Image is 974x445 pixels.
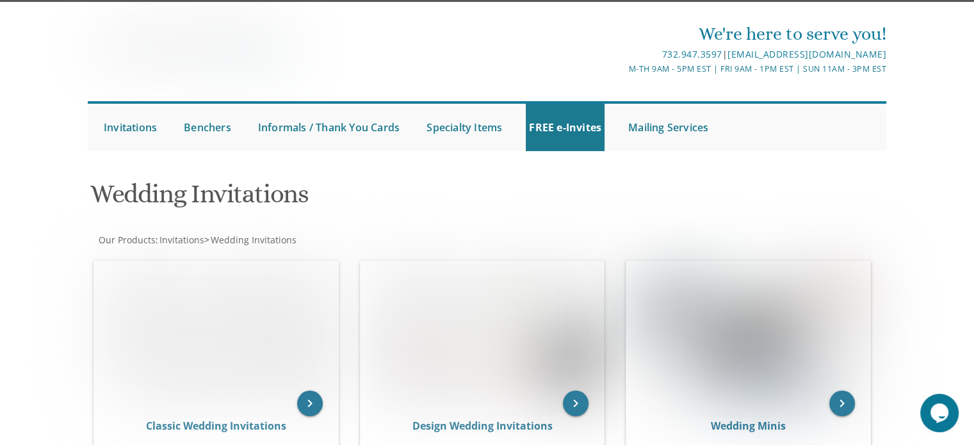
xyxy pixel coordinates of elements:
a: Invitations [158,234,204,246]
img: BP Invitation Loft [88,22,307,75]
a: Specialty Items [423,104,505,151]
iframe: chat widget [920,394,961,432]
a: keyboard_arrow_right [297,391,323,416]
a: keyboard_arrow_right [829,391,855,416]
a: 732.947.3597 [662,48,722,60]
h1: Wedding Invitations [90,180,613,218]
div: | [355,47,886,62]
a: Wedding Invitations [209,234,296,246]
a: Design Wedding Invitations [412,419,552,433]
a: Informals / Thank You Cards [255,104,403,151]
span: > [204,234,296,246]
a: Invitations [101,104,160,151]
img: Classic Wedding Invitations [94,261,338,403]
span: Invitations [159,234,204,246]
div: We're here to serve you! [355,21,886,47]
img: Wedding Minis [626,261,870,403]
span: Wedding Invitations [211,234,296,246]
a: Wedding Minis [711,419,786,433]
a: Classic Wedding Invitations [146,419,286,433]
a: Our Products [97,234,156,246]
img: Design Wedding Invitations [361,261,605,403]
div: : [88,234,487,247]
a: keyboard_arrow_right [563,391,588,416]
a: Mailing Services [625,104,711,151]
a: Benchers [181,104,234,151]
a: [EMAIL_ADDRESS][DOMAIN_NAME] [727,48,886,60]
div: M-Th 9am - 5pm EST | Fri 9am - 1pm EST | Sun 11am - 3pm EST [355,62,886,76]
a: FREE e-Invites [526,104,605,151]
